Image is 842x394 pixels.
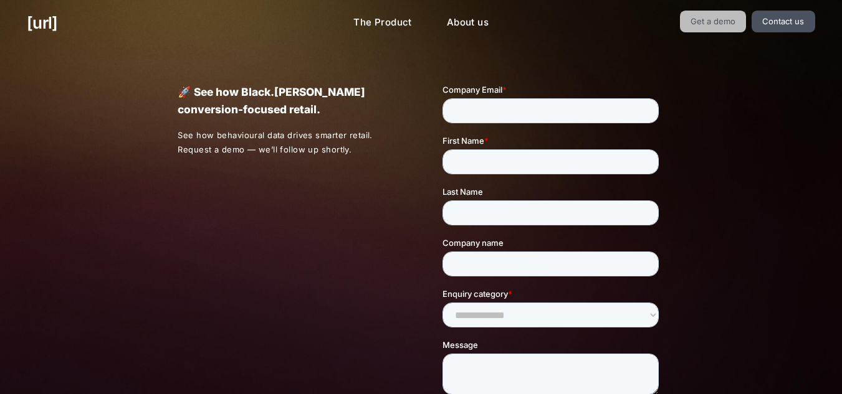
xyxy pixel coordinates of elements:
[178,83,399,118] p: 🚀 See how Black.[PERSON_NAME] conversion-focused retail.
[343,11,422,35] a: The Product
[680,11,747,32] a: Get a demo
[178,128,399,157] p: See how behavioural data drives smarter retail. Request a demo — we’ll follow up shortly.
[27,11,57,35] a: [URL]
[752,11,815,32] a: Contact us
[437,11,499,35] a: About us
